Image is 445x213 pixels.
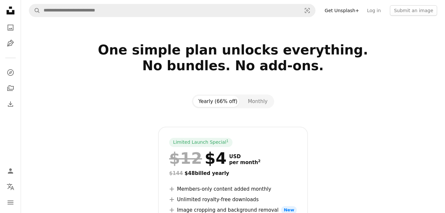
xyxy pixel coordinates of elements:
[29,42,437,89] h2: One simple plan unlocks everything. No bundles. No add-ons.
[4,180,17,193] button: Language
[257,160,262,165] a: 2
[390,5,437,16] button: Submit an image
[4,21,17,34] a: Photos
[363,5,385,16] a: Log in
[169,170,183,176] span: $144
[169,150,227,167] div: $4
[226,139,229,143] sup: 1
[169,150,202,167] span: $12
[4,164,17,178] a: Log in / Sign up
[4,4,17,18] a: Home — Unsplash
[4,196,17,209] button: Menu
[299,4,315,17] button: Visual search
[193,96,243,107] button: Yearly (66% off)
[4,97,17,111] a: Download History
[229,154,261,160] span: USD
[229,160,261,165] span: per month
[169,138,233,147] div: Limited Launch Special
[169,196,297,203] li: Unlimited royalty-free downloads
[4,82,17,95] a: Collections
[169,169,297,177] div: $48 billed yearly
[169,185,297,193] li: Members-only content added monthly
[29,4,315,17] form: Find visuals sitewide
[29,4,40,17] button: Search Unsplash
[321,5,363,16] a: Get Unsplash+
[225,139,230,146] a: 1
[4,37,17,50] a: Illustrations
[243,96,273,107] button: Monthly
[4,66,17,79] a: Explore
[258,159,261,163] sup: 2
